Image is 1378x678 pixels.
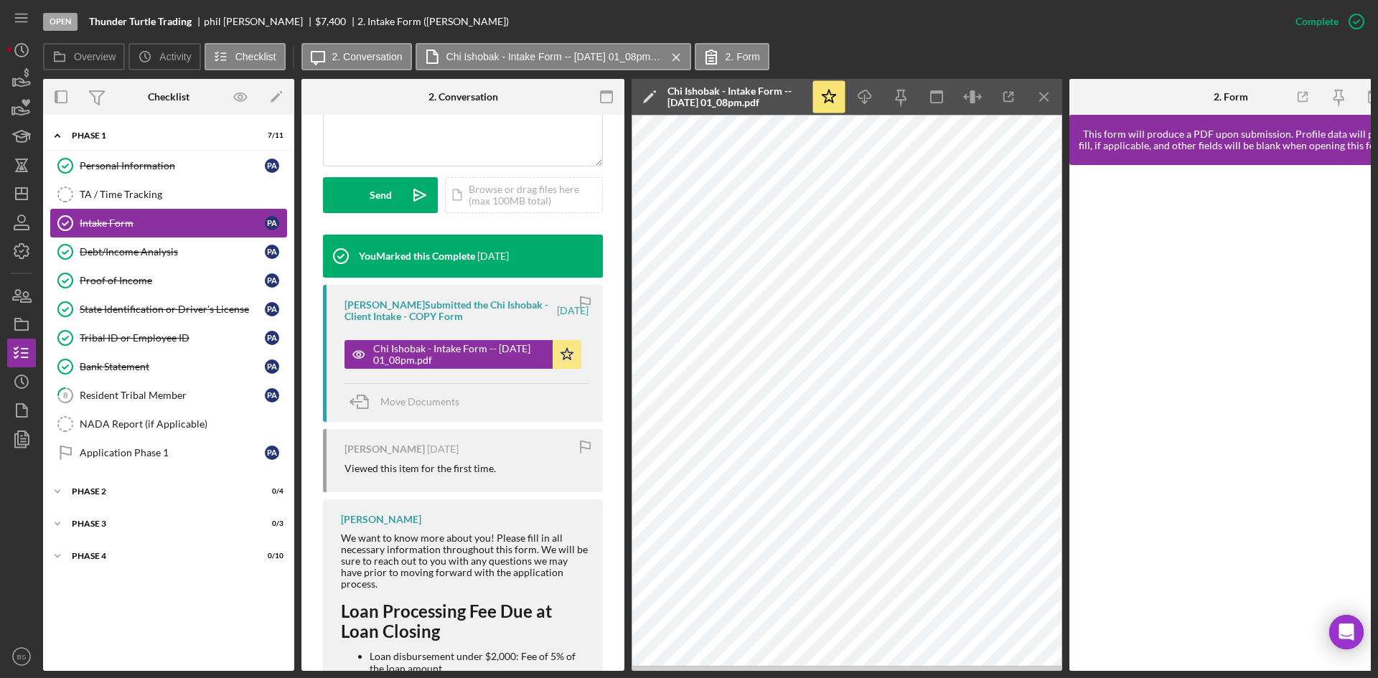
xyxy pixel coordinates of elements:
[80,275,265,286] div: Proof of Income
[380,395,459,408] span: Move Documents
[72,519,248,528] div: Phase 3
[373,343,545,366] div: Chi Ishobak - Intake Form -- [DATE] 01_08pm.pdf
[344,340,581,369] button: Chi Ishobak - Intake Form -- [DATE] 01_08pm.pdf
[428,91,498,103] div: 2. Conversation
[315,15,346,27] span: $7,400
[726,51,760,62] label: 2. Form
[265,273,279,288] div: p a
[50,151,287,180] a: Personal Informationpa
[204,16,315,27] div: phil [PERSON_NAME]
[265,216,279,230] div: p a
[416,43,691,70] button: Chi Ishobak - Intake Form -- [DATE] 01_08pm.pdf
[235,51,276,62] label: Checklist
[17,653,27,661] text: BS
[50,180,287,209] a: TA / Time Tracking
[205,43,286,70] button: Checklist
[370,651,589,674] li: Loan disbursement under $2,000: Fee of 5% of the loan amount
[265,331,279,345] div: p a
[89,16,192,27] b: Thunder Turtle Trading
[63,390,67,400] tspan: 8
[667,85,804,108] div: Chi Ishobak - Intake Form -- [DATE] 01_08pm.pdf
[80,332,265,344] div: Tribal ID or Employee ID
[50,295,287,324] a: State Identification or Driver's Licensepa
[341,514,421,525] div: [PERSON_NAME]
[80,246,265,258] div: Debt/Income Analysis
[43,43,125,70] button: Overview
[50,266,287,295] a: Proof of Incomepa
[265,446,279,460] div: p a
[265,359,279,374] div: p a
[72,131,248,140] div: Phase 1
[477,250,509,262] time: 2025-09-17 17:52
[50,237,287,266] a: Debt/Income Analysispa
[265,245,279,259] div: p a
[50,209,287,237] a: Intake Formpa
[695,43,769,70] button: 2. Form
[80,303,265,315] div: State Identification or Driver's License
[359,250,475,262] div: You Marked this Complete
[341,532,589,590] div: We want to know more about you! Please fill in all necessary information throughout this form. We...
[344,443,425,455] div: [PERSON_NAME]
[332,51,403,62] label: 2. Conversation
[72,552,248,560] div: Phase 4
[128,43,200,70] button: Activity
[80,160,265,171] div: Personal Information
[50,381,287,410] a: 8Resident Tribal Memberpa
[301,43,412,70] button: 2. Conversation
[265,159,279,173] div: p a
[7,642,36,671] button: BS
[258,552,283,560] div: 0 / 10
[80,189,286,200] div: TA / Time Tracking
[557,305,589,316] time: 2025-09-17 17:09
[74,51,116,62] label: Overview
[1214,91,1248,103] div: 2. Form
[265,388,279,402] div: p a
[357,16,509,27] div: 2. Intake Form ([PERSON_NAME])
[1281,7,1371,36] button: Complete
[446,51,662,62] label: Chi Ishobak - Intake Form -- [DATE] 01_08pm.pdf
[258,131,283,140] div: 7 / 11
[80,418,286,430] div: NADA Report (if Applicable)
[344,463,496,474] div: Viewed this item for the first time.
[258,487,283,496] div: 0 / 4
[265,302,279,316] div: p a
[50,410,287,438] a: NADA Report (if Applicable)
[1295,7,1339,36] div: Complete
[1329,615,1364,649] div: Open Intercom Messenger
[341,601,589,641] h3: Loan Processing Fee Due at Loan Closing
[80,217,265,229] div: Intake Form
[159,51,191,62] label: Activity
[43,13,78,31] div: Open
[370,177,392,213] div: Send
[344,299,555,322] div: [PERSON_NAME] Submitted the Chi Ishobak - Client Intake - COPY Form
[258,519,283,528] div: 0 / 3
[344,384,474,420] button: Move Documents
[80,390,265,401] div: Resident Tribal Member
[323,177,438,213] button: Send
[80,361,265,372] div: Bank Statement
[427,443,459,455] time: 2025-09-17 16:48
[80,447,265,458] div: Application Phase 1
[50,352,287,381] a: Bank Statementpa
[72,487,248,496] div: Phase 2
[50,324,287,352] a: Tribal ID or Employee IDpa
[50,438,287,467] a: Application Phase 1pa
[148,91,189,103] div: Checklist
